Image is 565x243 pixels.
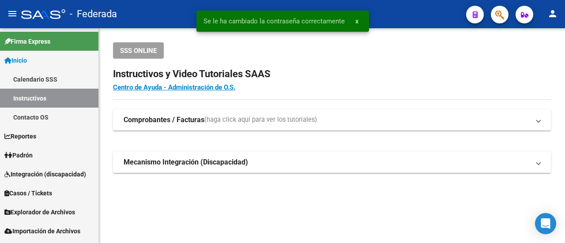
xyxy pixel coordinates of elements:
h2: Instructivos y Video Tutoriales SAAS [113,66,551,82]
span: Padrón [4,150,33,160]
mat-expansion-panel-header: Mecanismo Integración (Discapacidad) [113,152,551,173]
span: Se le ha cambiado la contraseña correctamente [203,17,345,26]
span: (haga click aquí para ver los tutoriales) [204,115,317,125]
button: SSS ONLINE [113,42,164,59]
span: x [355,17,358,25]
span: Importación de Archivos [4,226,80,236]
span: Inicio [4,56,27,65]
strong: Mecanismo Integración (Discapacidad) [124,157,248,167]
a: Centro de Ayuda - Administración de O.S. [113,83,235,91]
button: x [348,13,365,29]
mat-icon: menu [7,8,18,19]
span: Firma Express [4,37,50,46]
strong: Comprobantes / Facturas [124,115,204,125]
span: SSS ONLINE [120,47,157,55]
span: Explorador de Archivos [4,207,75,217]
span: Casos / Tickets [4,188,52,198]
mat-expansion-panel-header: Comprobantes / Facturas(haga click aquí para ver los tutoriales) [113,109,551,131]
span: - Federada [70,4,117,24]
mat-icon: person [547,8,558,19]
span: Reportes [4,131,36,141]
div: Open Intercom Messenger [535,213,556,234]
span: Integración (discapacidad) [4,169,86,179]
